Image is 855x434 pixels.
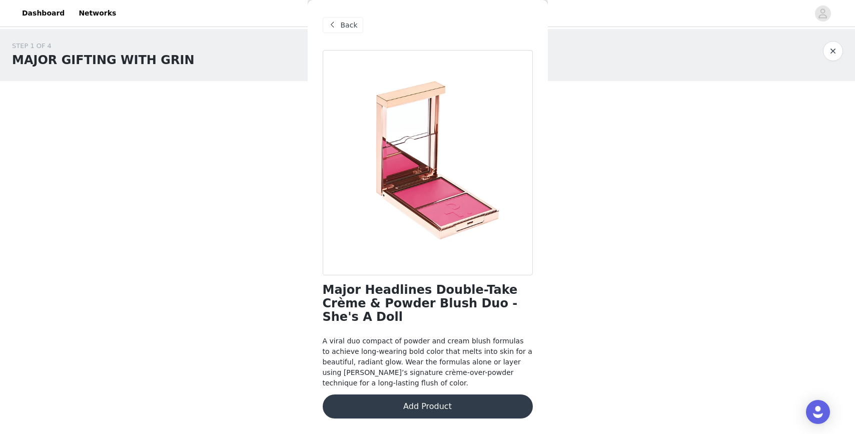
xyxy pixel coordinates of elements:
a: Networks [73,2,122,25]
div: Open Intercom Messenger [806,400,830,424]
div: STEP 1 OF 4 [12,41,195,51]
button: Add Product [323,394,533,418]
span: A viral duo compact of powder and cream blush formulas to achieve long-wearing bold color that me... [323,337,532,387]
div: avatar [818,6,827,22]
span: Back [341,20,358,31]
h1: Major Headlines Double-Take Crème & Powder Blush Duo - She's A Doll [323,283,533,324]
a: Dashboard [16,2,71,25]
h1: MAJOR GIFTING WITH GRIN [12,51,195,69]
